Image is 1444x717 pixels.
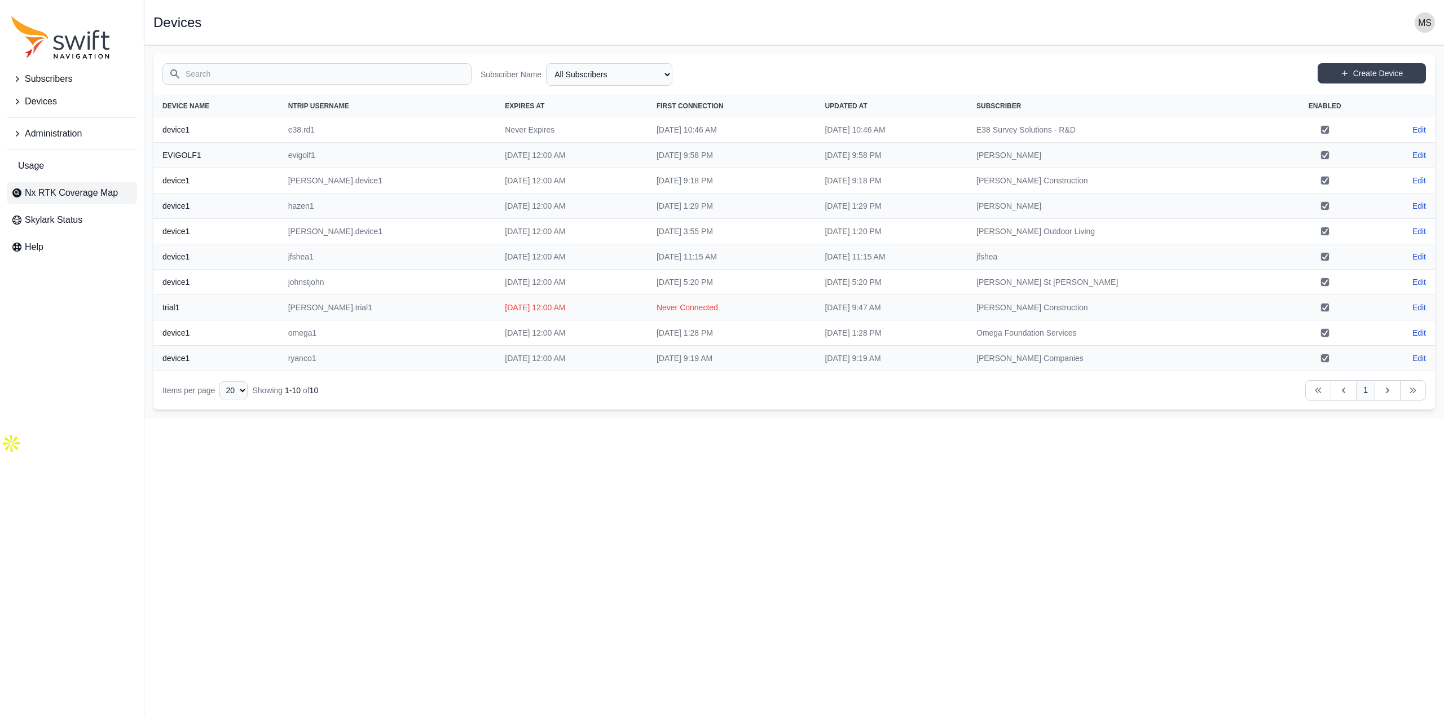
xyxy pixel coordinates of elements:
td: [DATE] 5:20 PM [648,270,816,295]
button: Administration [7,122,137,145]
td: [PERSON_NAME].trial1 [279,295,496,320]
td: [DATE] 5:20 PM [816,270,967,295]
span: Devices [25,95,57,108]
button: Subscribers [7,68,137,90]
td: [PERSON_NAME] Construction [967,295,1276,320]
a: Edit [1412,149,1426,161]
td: [DATE] 11:15 AM [816,244,967,270]
a: Nx RTK Coverage Map [7,182,137,204]
td: e38.rd1 [279,117,496,143]
th: device1 [153,346,279,371]
td: jfshea [967,244,1276,270]
td: [PERSON_NAME] Construction [967,168,1276,193]
td: [DATE] 10:46 AM [816,117,967,143]
a: Edit [1412,327,1426,338]
th: NTRIP Username [279,95,496,117]
span: Help [25,240,43,254]
td: Omega Foundation Services [967,320,1276,346]
nav: Table navigation [153,371,1435,410]
a: Edit [1412,200,1426,212]
a: Usage [7,155,137,177]
td: [PERSON_NAME].device1 [279,219,496,244]
td: [DATE] 12:00 AM [496,219,648,244]
span: Expires At [505,102,544,110]
td: [DATE] 1:28 PM [816,320,967,346]
th: trial1 [153,295,279,320]
th: device1 [153,320,279,346]
td: [DATE] 9:19 AM [648,346,816,371]
td: [DATE] 3:55 PM [648,219,816,244]
td: [PERSON_NAME] Outdoor Living [967,219,1276,244]
td: Never Connected [648,295,816,320]
td: [DATE] 9:58 PM [648,143,816,168]
a: Edit [1412,175,1426,186]
th: device1 [153,117,279,143]
td: omega1 [279,320,496,346]
td: [DATE] 12:00 AM [496,320,648,346]
td: [PERSON_NAME] Companies [967,346,1276,371]
span: Updated At [825,102,867,110]
span: 10 [310,386,319,395]
a: Create Device [1318,63,1426,83]
td: [DATE] 10:46 AM [648,117,816,143]
a: Edit [1412,276,1426,288]
th: device1 [153,270,279,295]
span: Nx RTK Coverage Map [25,186,118,200]
span: Items per page [162,386,215,395]
th: Device Name [153,95,279,117]
a: Edit [1412,302,1426,313]
span: Subscribers [25,72,72,86]
td: [DATE] 12:00 AM [496,143,648,168]
td: [PERSON_NAME].device1 [279,168,496,193]
th: EVIGOLF1 [153,143,279,168]
h1: Devices [153,16,201,29]
a: 1 [1356,380,1375,401]
td: evigolf1 [279,143,496,168]
td: [DATE] 1:20 PM [816,219,967,244]
td: [DATE] 1:28 PM [648,320,816,346]
td: [DATE] 12:00 AM [496,270,648,295]
td: [DATE] 9:58 PM [816,143,967,168]
td: ryanco1 [279,346,496,371]
td: [PERSON_NAME] St [PERSON_NAME] [967,270,1276,295]
a: Skylark Status [7,209,137,231]
td: [DATE] 12:00 AM [496,193,648,219]
a: Help [7,236,137,258]
a: Edit [1412,353,1426,364]
th: device1 [153,244,279,270]
td: E38 Survey Solutions - R&D [967,117,1276,143]
td: [DATE] 1:29 PM [816,193,967,219]
th: device1 [153,219,279,244]
label: Subscriber Name [481,69,541,80]
td: [DATE] 9:18 PM [816,168,967,193]
a: Edit [1412,124,1426,135]
td: jfshea1 [279,244,496,270]
th: device1 [153,168,279,193]
td: [DATE] 12:00 AM [496,295,648,320]
span: Administration [25,127,82,140]
div: Showing of [252,385,318,396]
td: johnstjohn [279,270,496,295]
td: [DATE] 9:18 PM [648,168,816,193]
td: [DATE] 1:29 PM [648,193,816,219]
span: Skylark Status [25,213,82,227]
td: [DATE] 12:00 AM [496,168,648,193]
td: hazen1 [279,193,496,219]
th: Enabled [1276,95,1374,117]
td: Never Expires [496,117,648,143]
td: [DATE] 12:00 AM [496,346,648,371]
select: Display Limit [219,381,248,399]
td: [DATE] 12:00 AM [496,244,648,270]
span: Usage [18,159,44,173]
td: [DATE] 9:19 AM [816,346,967,371]
a: Edit [1412,251,1426,262]
td: [PERSON_NAME] [967,143,1276,168]
td: [PERSON_NAME] [967,193,1276,219]
button: Devices [7,90,137,113]
input: Search [162,63,472,85]
span: First Connection [657,102,724,110]
span: 1 - 10 [285,386,301,395]
td: [DATE] 11:15 AM [648,244,816,270]
a: Edit [1412,226,1426,237]
select: Subscriber [546,63,672,86]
